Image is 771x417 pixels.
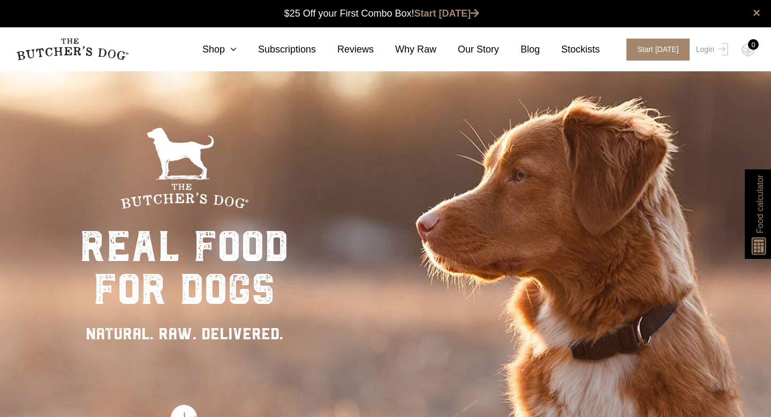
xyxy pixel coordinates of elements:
[237,42,316,57] a: Subscriptions
[80,225,289,311] div: real food for dogs
[753,175,766,233] span: Food calculator
[374,42,436,57] a: Why Raw
[748,39,759,50] div: 0
[753,6,760,19] a: close
[414,8,480,19] a: Start [DATE]
[316,42,374,57] a: Reviews
[181,42,237,57] a: Shop
[693,39,728,61] a: Login
[80,322,289,346] div: NATURAL. RAW. DELIVERED.
[616,39,693,61] a: Start [DATE]
[742,43,755,57] img: TBD_Cart-Empty.png
[436,42,499,57] a: Our Story
[499,42,540,57] a: Blog
[626,39,690,61] span: Start [DATE]
[540,42,600,57] a: Stockists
